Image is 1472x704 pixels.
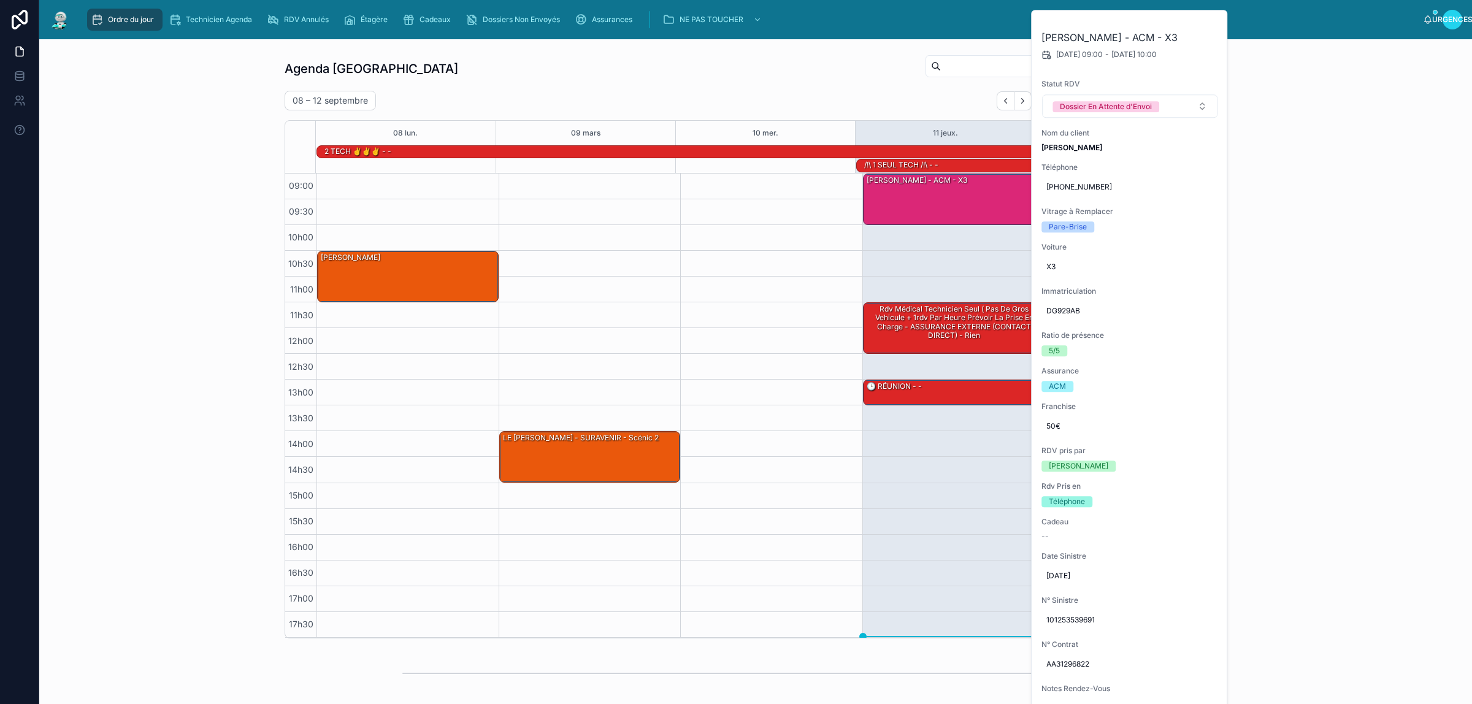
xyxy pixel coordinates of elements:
font: LE [PERSON_NAME] - SURAVENIR - Scénic 2 [503,433,659,442]
font: Notes Rendez-Vous [1041,684,1110,693]
font: 10h30 [288,258,313,269]
button: Suivant [1014,91,1032,110]
font: Étagère [361,15,388,24]
button: 09 mars [571,121,600,145]
font: 09 mars [571,128,600,137]
font: Agenda [GEOGRAPHIC_DATA] [285,61,458,76]
div: contenu déroulant [81,6,1423,33]
font: 5/5 [1049,346,1060,355]
font: 14h00 [288,438,313,449]
font: [DATE] 10:00 [1111,50,1157,59]
a: Dossiers Non Envoyés [462,9,569,31]
font: Cadeau [1041,517,1068,526]
font: Cadeaux [420,15,451,24]
div: LE [PERSON_NAME] - SURAVENIR - Scénic 2 [500,432,680,482]
button: 10 mer. [753,121,778,145]
font: AA31296822 [1046,659,1089,668]
font: NE PAS TOUCHER [680,15,743,24]
font: Assurance [1041,366,1079,375]
font: 11h30 [290,310,313,320]
font: Immatriculation [1041,286,1096,296]
font: 09:00 [289,180,313,191]
font: Voiture [1041,242,1067,251]
font: 🕒 RÉUNION - - [867,381,922,391]
font: [PERSON_NAME] - ACM - X3 [1041,31,1178,44]
font: Nom du client [1041,128,1089,137]
font: Statut RDV [1041,79,1080,88]
div: rdv médical technicien seul ( pas de gros vehicule + 1rdv par heure prévoir la prise en charge - ... [864,303,1044,353]
font: Date Sinistre [1041,551,1086,561]
font: 16h00 [288,541,313,552]
a: Cadeaux [399,9,459,31]
font: 09:30 [289,206,313,216]
button: Bouton de sélection [1042,94,1217,118]
a: Ordre du jour [87,9,163,31]
font: - [1105,50,1109,59]
font: 15h00 [289,490,313,500]
font: 50€ [1046,421,1060,430]
font: Ordre du jour [108,15,154,24]
font: 13h30 [288,413,313,423]
font: /!\ 1 SEUL TECH /!\ - - [864,160,938,169]
div: [PERSON_NAME] - ACM - X3 [864,174,1044,224]
font: Téléphone [1041,163,1078,172]
font: 08 lun. [393,128,418,137]
font: 101253539691 [1046,615,1095,624]
font: 2 TECH ✌️✌️✌️ - - [324,147,391,156]
img: Logo de l'application [49,10,71,29]
font: 12h00 [288,335,313,346]
font: 11h00 [290,284,313,294]
font: 17h30 [289,619,313,629]
font: N° Sinistre [1041,595,1078,605]
a: RDV Annulés [263,9,337,31]
font: [PHONE_NUMBER] [1046,182,1112,191]
font: 10 mer. [753,128,778,137]
font: X3 [1046,262,1056,271]
a: Technicien Agenda [165,9,261,31]
font: [PERSON_NAME] [1041,143,1102,152]
font: Vitrage à Remplacer [1041,207,1113,216]
font: Technicien Agenda [186,15,252,24]
font: N° Contrat [1041,640,1078,649]
font: 08 – 12 septembre [293,95,368,105]
font: Téléphone [1049,497,1085,506]
font: 12h30 [288,361,313,372]
a: Assurances [571,9,641,31]
font: RDV Annulés [284,15,329,24]
font: 16h30 [288,567,313,578]
font: 11 jeux. [933,128,958,137]
font: 14h30 [288,464,313,475]
font: [PERSON_NAME] - ACM - X3 [867,175,967,185]
font: rdv médical technicien seul ( pas de gros vehicule + 1rdv par heure prévoir la prise en charge - ... [875,304,1033,340]
button: 11 jeux. [933,121,958,145]
a: Étagère [340,9,396,31]
font: Dossiers Non Envoyés [483,15,560,24]
a: NE PAS TOUCHER [659,9,768,31]
font: 15h30 [289,516,313,526]
div: [PERSON_NAME] [318,251,498,302]
button: Dos [997,91,1014,110]
font: 17h00 [289,593,313,603]
font: RDV pris par [1041,446,1086,455]
font: DG929AB [1046,306,1080,315]
font: 10h00 [288,232,313,242]
font: ACM [1049,381,1066,391]
font: -- [1041,532,1049,541]
font: [DATE] [1046,571,1070,580]
div: 2 TECH ✌️✌️✌️ - - [323,145,393,158]
font: Rdv Pris en [1041,481,1081,491]
div: 🕒 RÉUNION - - [864,380,1044,405]
font: Franchise [1041,402,1076,411]
font: [PERSON_NAME] [1049,461,1108,470]
div: /!\ 1 SEUL TECH /!\ - - [863,159,940,171]
font: Assurances [592,15,632,24]
font: Pare-Brise [1049,222,1087,231]
font: Ratio de présence [1041,331,1104,340]
font: 13h00 [288,387,313,397]
font: Dossier En Attente d'Envoi [1060,102,1152,111]
font: [DATE] 09:00 [1056,50,1103,59]
button: 08 lun. [393,121,418,145]
font: [PERSON_NAME] [321,253,380,262]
